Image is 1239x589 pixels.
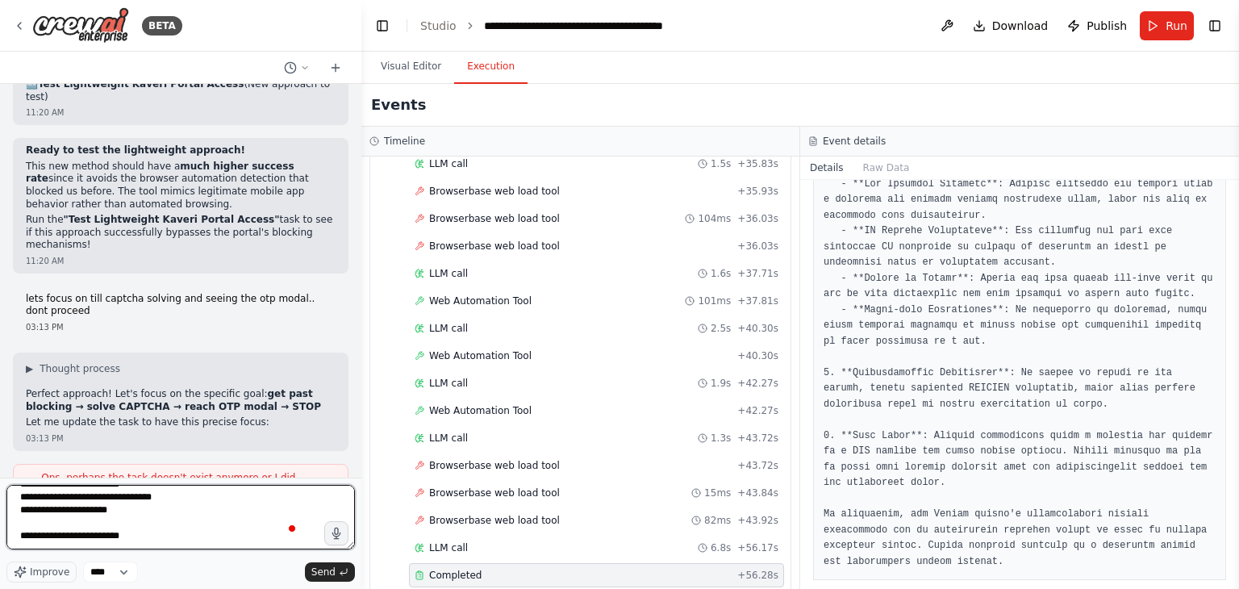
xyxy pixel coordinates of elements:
span: Run [1166,18,1187,34]
a: Studio [420,19,457,32]
span: 82ms [704,514,731,527]
span: LLM call [429,322,468,335]
strong: "Test Lightweight Kaveri Portal Access" [64,214,280,225]
span: Publish [1087,18,1127,34]
button: Send [305,562,355,582]
span: 15ms [704,487,731,499]
strong: Ready to test the lightweight approach! [26,144,245,156]
button: Improve [6,562,77,583]
button: Start a new chat [323,58,348,77]
span: + 37.81s [737,294,778,307]
span: + 37.71s [737,267,778,280]
span: Browserbase web load tool [429,514,560,527]
span: Web Automation Tool [429,294,532,307]
button: Visual Editor [368,50,454,84]
span: + 43.72s [737,459,778,472]
span: + 36.03s [737,240,778,253]
span: 2.5s [711,322,731,335]
span: + 43.72s [737,432,778,445]
span: + 42.27s [737,377,778,390]
span: Web Automation Tool [429,404,532,417]
img: Logo [32,7,129,44]
button: Download [966,11,1055,40]
span: + 43.84s [737,487,778,499]
span: + 35.83s [737,157,778,170]
div: 11:20 AM [26,107,336,119]
button: Details [800,157,853,179]
span: Browserbase web load tool [429,240,560,253]
span: ▶ [26,362,33,375]
h3: Timeline [384,135,425,148]
p: Let me update the task to have this precise focus: [26,416,336,429]
span: + 36.03s [737,212,778,225]
span: Completed [429,569,482,582]
span: + 40.30s [737,322,778,335]
button: Execution [454,50,528,84]
nav: breadcrumb [420,18,665,34]
span: LLM call [429,432,468,445]
div: 03:13 PM [26,432,336,445]
button: Publish [1061,11,1133,40]
span: 6.8s [711,541,731,554]
div: 03:13 PM [26,321,336,333]
h3: Event details [823,135,886,148]
span: Download [992,18,1049,34]
button: Hide left sidebar [371,15,394,37]
div: 11:20 AM [26,255,336,267]
span: Improve [30,566,69,579]
span: Web Automation Tool [429,349,532,362]
button: Switch to previous chat [277,58,316,77]
span: + 35.93s [737,185,778,198]
span: Ops, perhaps the task doesn't exist anymore or I did something wrong. [41,471,335,497]
div: BETA [142,16,182,36]
strong: much higher success rate [26,161,294,185]
span: + 43.92s [737,514,778,527]
button: ▶Thought process [26,362,120,375]
span: 1.6s [711,267,731,280]
span: LLM call [429,157,468,170]
button: Click to speak your automation idea [324,521,348,545]
span: + 56.17s [737,541,778,554]
span: Browserbase web load tool [429,185,560,198]
span: 1.3s [711,432,731,445]
span: 1.5s [711,157,731,170]
h2: Events [371,94,426,116]
li: 🆕 (New approach to test) [26,78,336,103]
span: 101ms [698,294,731,307]
button: Show right sidebar [1204,15,1226,37]
span: Browserbase web load tool [429,459,560,472]
span: Send [311,566,336,579]
p: Perfect approach! Let's focus on the specific goal: [26,388,336,413]
p: Run the task to see if this approach successfully bypasses the portal's blocking mechanisms! [26,214,336,252]
button: Run [1140,11,1194,40]
span: LLM call [429,377,468,390]
span: 104ms [698,212,731,225]
span: LLM call [429,267,468,280]
strong: Test Lightweight Kaveri Portal Access [38,78,244,90]
span: + 42.27s [737,404,778,417]
span: Browserbase web load tool [429,487,560,499]
span: Thought process [40,362,120,375]
span: 1.9s [711,377,731,390]
span: + 56.28s [737,569,778,582]
p: This new method should have a since it avoids the browser automation detection that blocked us be... [26,161,336,211]
button: Raw Data [853,157,920,179]
strong: get past blocking → solve CAPTCHA → reach OTP modal → STOP [26,388,321,412]
p: lets focus on till captcha solving and seeing the otp modal.. dont proceed [26,293,336,318]
span: + 40.30s [737,349,778,362]
span: LLM call [429,541,468,554]
span: Browserbase web load tool [429,212,560,225]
